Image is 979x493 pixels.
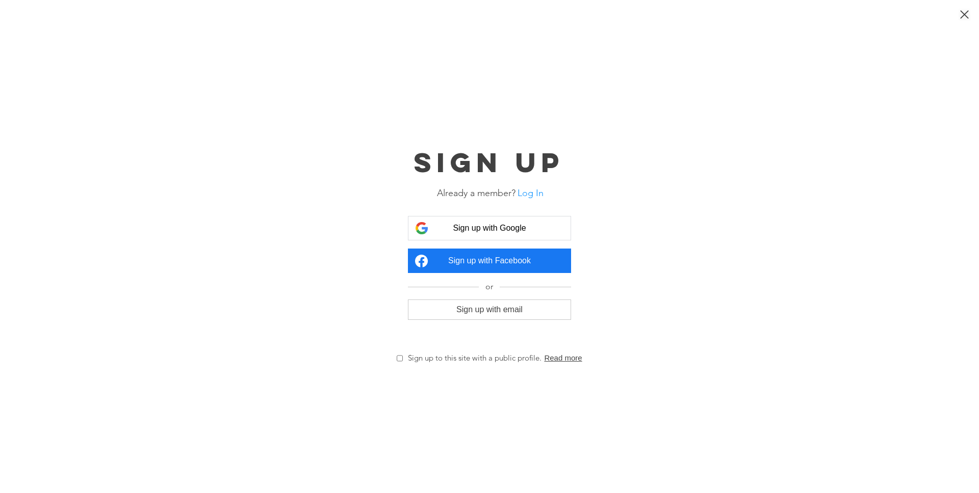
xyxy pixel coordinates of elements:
button: Sign up with email [408,299,571,320]
button: Already a member? Log In [518,187,544,200]
span: Already a member? [437,187,516,199]
button: Sign up with Google [408,216,571,240]
button: Sign up with Facebook [408,249,571,273]
label: Sign up to this site with a public profile. [397,353,542,363]
button: Close [958,8,971,22]
span: Sign up with Google [453,224,526,233]
span: or [479,282,500,291]
button: Read more [544,353,582,362]
span: Sign up with Facebook [448,256,531,265]
h2: Sign Up [392,150,587,175]
input: Sign up to this site with a public profile. [397,355,403,362]
span: Sign up with email [456,305,523,314]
